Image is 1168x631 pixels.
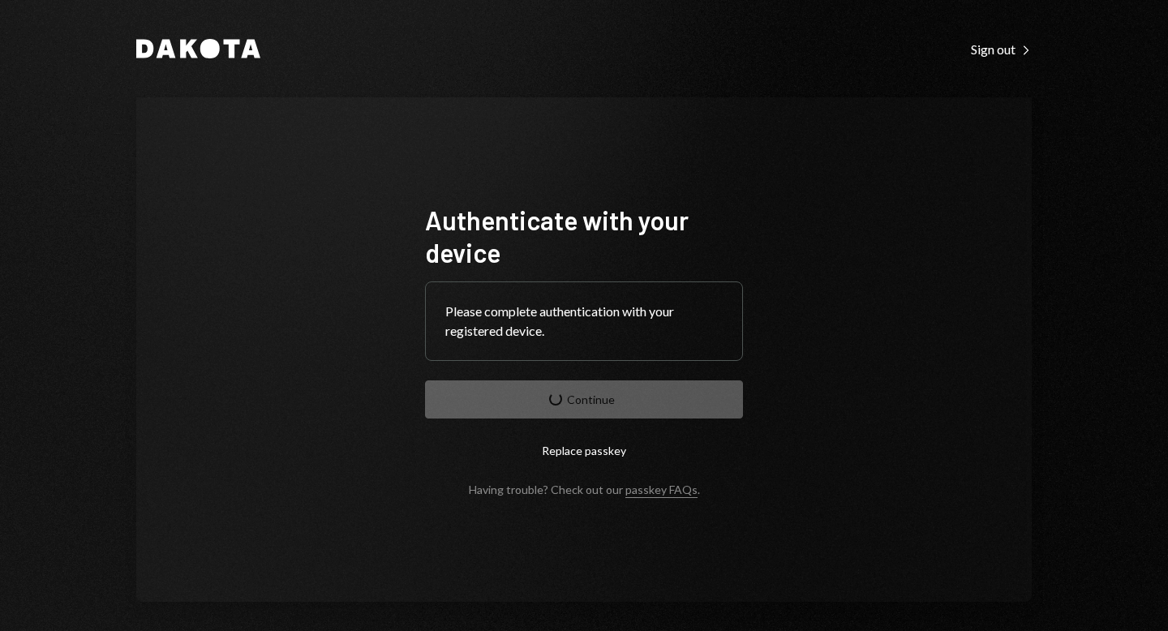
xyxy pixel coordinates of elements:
[469,483,700,496] div: Having trouble? Check out our .
[625,483,698,498] a: passkey FAQs
[425,431,743,470] button: Replace passkey
[445,302,723,341] div: Please complete authentication with your registered device.
[425,204,743,268] h1: Authenticate with your device
[971,40,1032,58] a: Sign out
[971,41,1032,58] div: Sign out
